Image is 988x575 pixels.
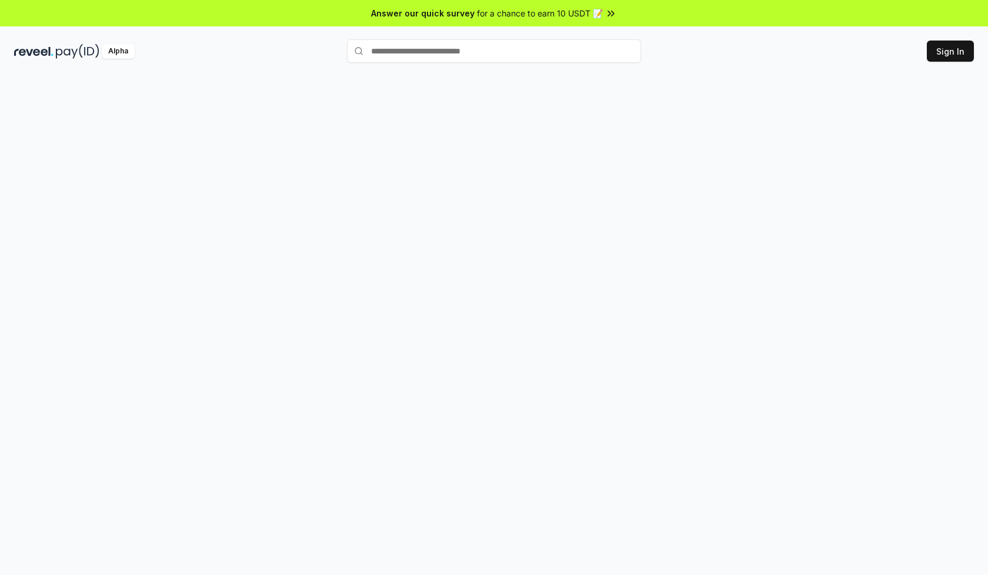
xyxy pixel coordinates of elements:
[371,7,475,19] span: Answer our quick survey
[14,44,54,59] img: reveel_dark
[927,41,974,62] button: Sign In
[477,7,603,19] span: for a chance to earn 10 USDT 📝
[102,44,135,59] div: Alpha
[56,44,99,59] img: pay_id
